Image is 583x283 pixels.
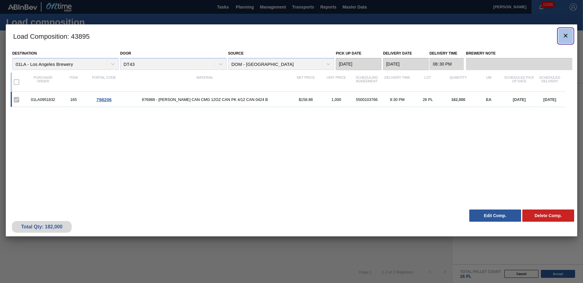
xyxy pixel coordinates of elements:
input: mm/dd/yyyy [383,58,429,70]
label: Door [120,51,131,56]
input: mm/dd/yyyy [336,58,381,70]
div: 26 PL [413,97,443,102]
label: Delivery Date [383,51,412,56]
div: Delivery Time [382,76,413,88]
div: 165 [58,97,89,102]
div: Portal code [89,76,119,88]
button: Edit Comp. [469,210,521,222]
div: Lot [413,76,443,88]
div: Item [58,76,89,88]
span: 798206 [96,97,112,102]
label: Delivery Time [429,49,464,58]
div: Scheduled Pick up Date [504,76,535,88]
h3: Load Composition : 43895 [6,24,577,48]
label: Pick up Date [336,51,361,56]
div: Go to Order [89,97,119,102]
label: Brewery Note [466,49,572,58]
div: Net Price [291,76,321,88]
span: 676988 - CARR CAN CMG 12OZ CAN PK 4/12 CAN 0424 B [119,97,291,102]
div: 1,000 [321,97,352,102]
span: 182,000 [451,97,465,102]
div: Material [119,76,291,88]
div: Purchase order [28,76,58,88]
div: Total Qty: 182,000 [16,224,67,230]
button: Delete Comp. [522,210,574,222]
div: 8:30 PM [382,97,413,102]
div: Unit Price [321,76,352,88]
span: [DATE] [513,97,526,102]
div: UM [474,76,504,88]
div: Scheduled Delivery [535,76,565,88]
div: 5500103766 [352,97,382,102]
label: Destination [12,51,37,56]
div: Scheduling Agreement [352,76,382,88]
span: EA [486,97,492,102]
label: Source [228,51,244,56]
span: [DATE] [543,97,556,102]
div: Quantity [443,76,474,88]
div: $158.88 [291,97,321,102]
div: 01LA0951832 [28,97,58,102]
